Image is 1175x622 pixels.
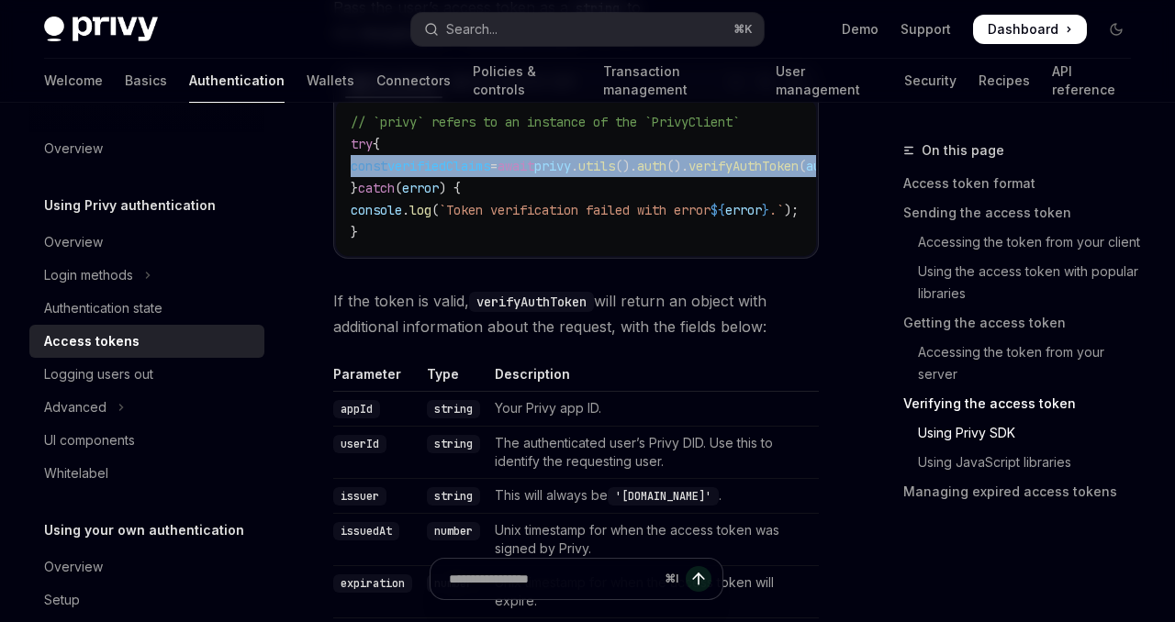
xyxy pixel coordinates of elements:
th: Parameter [333,365,420,392]
h5: Using your own authentication [44,519,244,541]
span: ); [784,202,799,218]
a: Setup [29,583,264,616]
span: ) { [439,180,461,196]
a: Accessing the token from your server [903,338,1146,389]
a: UI components [29,424,264,457]
div: Authentication state [44,297,162,319]
span: utils [578,158,615,174]
span: Dashboard [988,20,1058,39]
a: Dashboard [973,15,1087,44]
span: catch [358,180,395,196]
a: Overview [29,132,264,165]
span: } [351,180,358,196]
a: Welcome [44,59,103,103]
a: Connectors [376,59,451,103]
th: Description [487,365,819,392]
span: verifyAuthToken [688,158,799,174]
span: . [402,202,409,218]
a: Verifying the access token [903,389,1146,418]
img: dark logo [44,17,158,42]
div: UI components [44,429,135,451]
div: Advanced [44,396,106,418]
a: Demo [842,20,878,39]
a: Transaction management [603,59,753,103]
a: Policies & controls [473,59,581,103]
span: privy [534,158,571,174]
code: string [427,400,480,418]
a: Sending the access token [903,198,1146,228]
div: Overview [44,556,103,578]
span: ( [431,202,439,218]
code: string [427,487,480,505]
code: issuer [333,487,386,505]
a: Overview [29,226,264,259]
a: Basics [125,59,167,103]
a: Managing expired access tokens [903,477,1146,506]
span: ${ [711,202,725,218]
a: Using Privy SDK [903,418,1146,448]
span: console [351,202,402,218]
a: Access token format [903,169,1146,198]
div: Setup [44,589,80,611]
a: Security [904,59,957,103]
span: authToken [806,158,872,174]
td: This will always be . [487,478,819,513]
a: Using JavaScript libraries [903,448,1146,477]
span: } [762,202,769,218]
button: Toggle dark mode [1102,15,1131,44]
span: const [351,158,387,174]
a: API reference [1052,59,1131,103]
span: log [409,202,431,218]
code: '[DOMAIN_NAME]' [608,487,719,505]
span: ( [395,180,402,196]
div: Login methods [44,264,133,286]
span: On this page [922,139,1004,161]
code: userId [333,435,386,453]
a: Using the access token with popular libraries [903,257,1146,308]
span: } [351,224,358,240]
div: Overview [44,231,103,253]
button: Toggle Login methods section [29,259,264,292]
span: verifiedClaims [387,158,490,174]
code: appId [333,400,380,418]
span: If the token is valid, will return an object with additional information about the request, with ... [333,288,819,339]
span: .` [769,202,784,218]
a: Access tokens [29,325,264,358]
span: { [373,136,380,152]
span: . [571,158,578,174]
a: Whitelabel [29,457,264,490]
div: Logging users out [44,363,153,385]
input: Ask a question... [449,559,657,599]
span: (). [615,158,637,174]
code: verifyAuthToken [469,292,594,312]
a: Wallets [307,59,354,103]
span: try [351,136,373,152]
span: // `privy` refers to an instance of the `PrivyClient` [351,114,740,130]
td: The authenticated user’s Privy DID. Use this to identify the requesting user. [487,426,819,478]
td: Your Privy app ID. [487,391,819,426]
h5: Using Privy authentication [44,194,216,217]
a: Overview [29,550,264,583]
div: Whitelabel [44,462,108,484]
span: error [402,180,439,196]
a: Authentication [189,59,285,103]
a: Logging users out [29,358,264,391]
a: User management [776,59,882,103]
code: number [427,522,480,540]
code: string [427,435,480,453]
span: (). [666,158,688,174]
a: Getting the access token [903,308,1146,338]
button: Send message [686,566,711,592]
div: Access tokens [44,330,140,352]
button: Open search [411,13,764,46]
code: issuedAt [333,522,399,540]
span: auth [637,158,666,174]
span: ⌘ K [733,22,753,37]
div: Overview [44,138,103,160]
th: Type [420,365,487,392]
td: Unix timestamp for when the access token was signed by Privy. [487,513,819,565]
a: Support [901,20,951,39]
a: Recipes [979,59,1030,103]
a: Accessing the token from your client [903,228,1146,257]
div: Search... [446,18,498,40]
